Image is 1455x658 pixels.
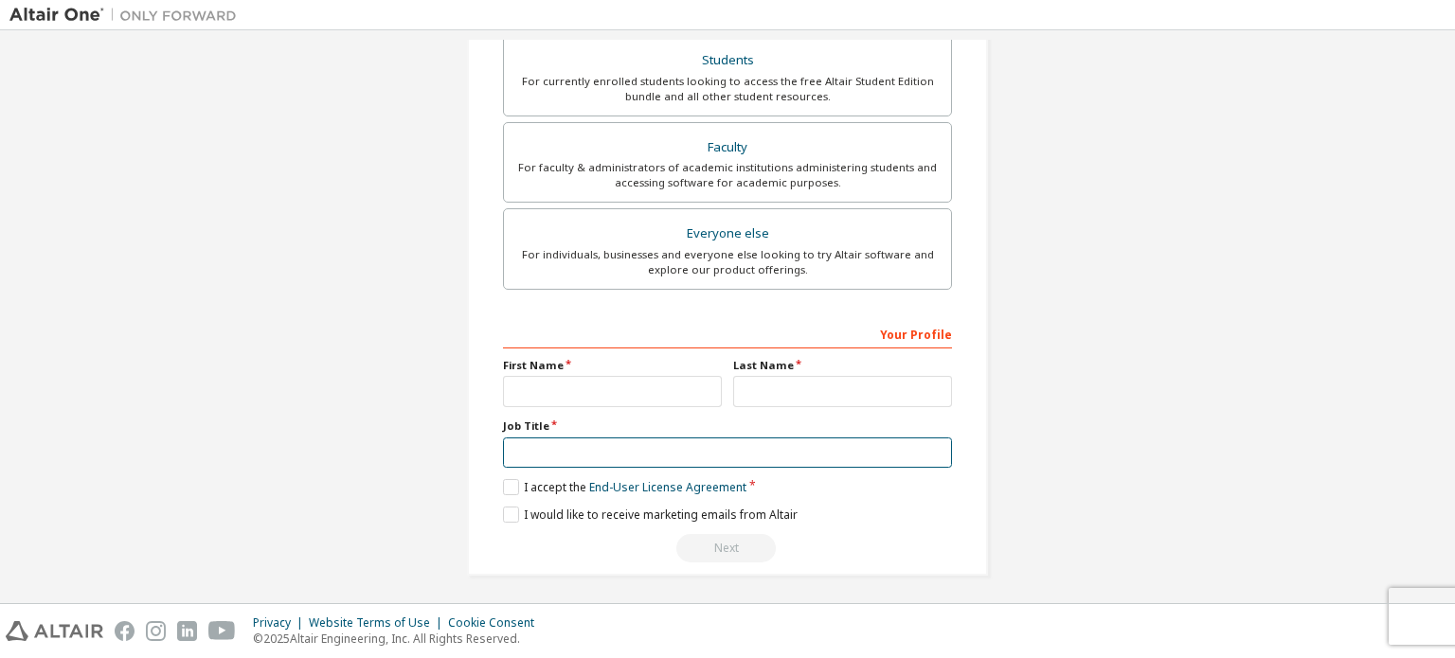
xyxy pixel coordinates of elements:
img: instagram.svg [146,621,166,641]
a: End-User License Agreement [589,479,746,495]
div: For faculty & administrators of academic institutions administering students and accessing softwa... [515,160,940,190]
img: altair_logo.svg [6,621,103,641]
img: linkedin.svg [177,621,197,641]
div: Cookie Consent [448,615,546,631]
label: Last Name [733,358,952,373]
p: © 2025 Altair Engineering, Inc. All Rights Reserved. [253,631,546,647]
div: Read and acccept EULA to continue [503,534,952,562]
label: I would like to receive marketing emails from Altair [503,507,798,523]
div: Everyone else [515,221,940,247]
div: Website Terms of Use [309,615,448,631]
label: First Name [503,358,722,373]
div: Students [515,47,940,74]
label: I accept the [503,479,746,495]
div: Your Profile [503,318,952,348]
img: Altair One [9,6,246,25]
img: facebook.svg [115,621,135,641]
div: For individuals, businesses and everyone else looking to try Altair software and explore our prod... [515,247,940,277]
div: For currently enrolled students looking to access the free Altair Student Edition bundle and all ... [515,74,940,104]
div: Privacy [253,615,309,631]
div: Faculty [515,134,940,161]
img: youtube.svg [208,621,236,641]
label: Job Title [503,418,952,434]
